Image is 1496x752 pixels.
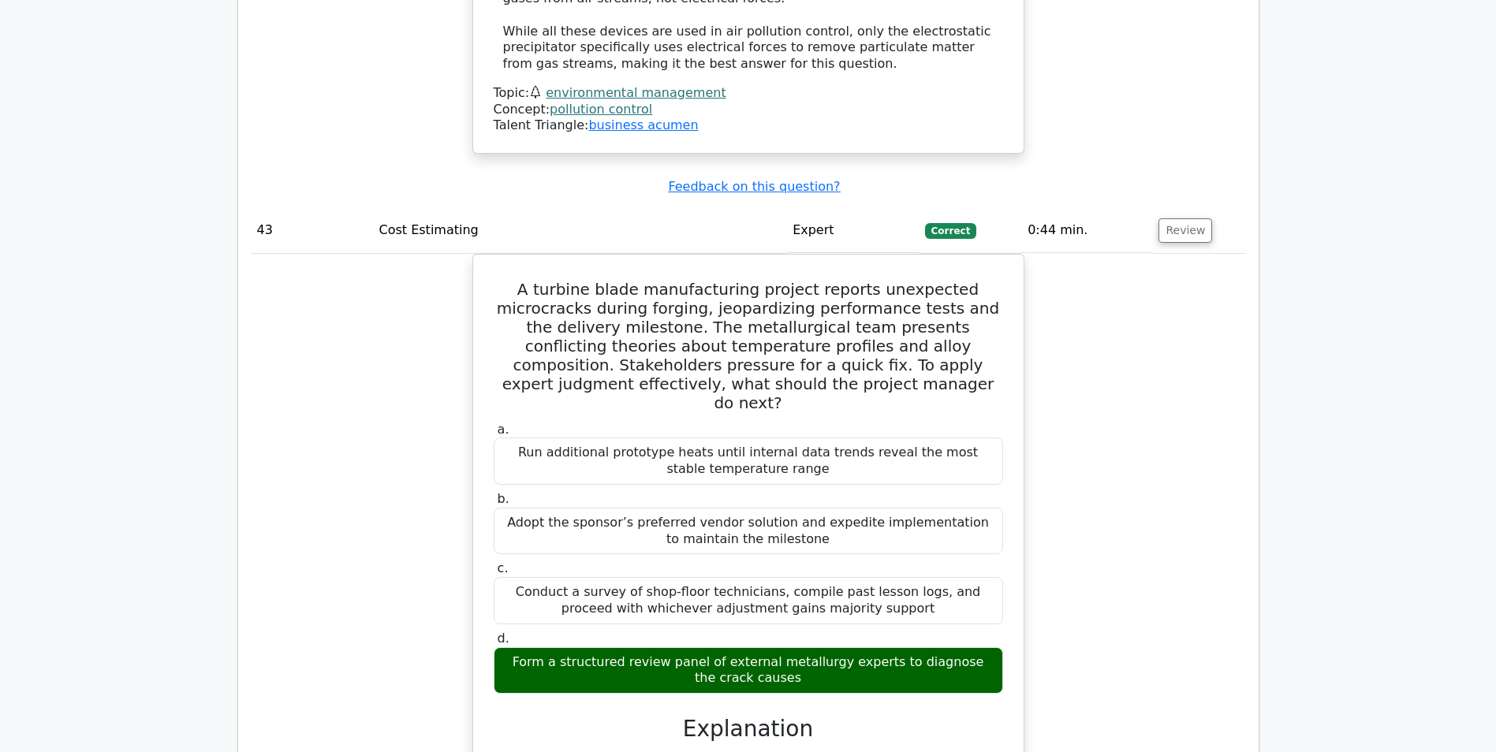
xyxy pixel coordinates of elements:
[503,716,994,743] h3: Explanation
[494,508,1003,555] div: Adopt the sponsor’s preferred vendor solution and expedite implementation to maintain the milestone
[498,491,509,506] span: b.
[546,85,726,100] a: environmental management
[373,208,787,253] td: Cost Estimating
[786,208,919,253] td: Expert
[494,85,1003,134] div: Talent Triangle:
[494,85,1003,102] div: Topic:
[494,437,1003,485] div: Run additional prototype heats until internal data trends reveal the most stable temperature range
[498,560,509,575] span: c.
[1158,218,1212,243] button: Review
[1021,208,1152,253] td: 0:44 min.
[492,280,1005,412] h5: A turbine blade manufacturing project reports unexpected microcracks during forging, jeopardizing...
[251,208,373,253] td: 43
[494,647,1003,694] div: Form a structured review panel of external metallurgy experts to diagnose the crack causes
[588,117,698,132] a: business acumen
[498,422,509,437] span: a.
[550,102,652,117] a: pollution control
[494,577,1003,624] div: Conduct a survey of shop-floor technicians, compile past lesson logs, and proceed with whichever ...
[668,179,840,194] a: Feedback on this question?
[494,102,1003,118] div: Concept:
[925,223,976,239] span: Correct
[498,631,509,646] span: d.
